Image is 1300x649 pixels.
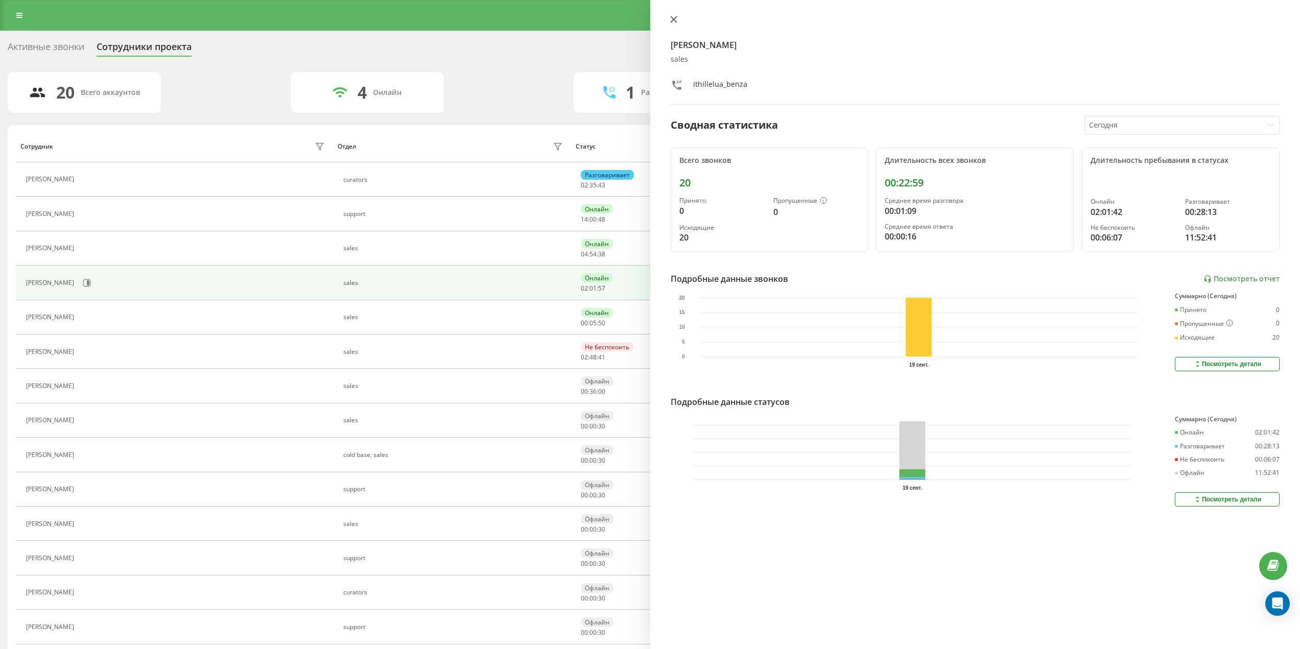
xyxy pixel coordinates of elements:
div: Онлайн [581,308,613,318]
span: 00 [581,559,588,568]
div: 11:52:41 [1185,231,1271,244]
button: Посмотреть детали [1175,492,1280,507]
div: [PERSON_NAME] [26,314,77,321]
div: [PERSON_NAME] [26,417,77,424]
div: : : [581,629,605,636]
span: 02 [581,284,588,293]
div: : : [581,216,605,223]
div: : : [581,354,605,361]
div: Посмотреть детали [1193,360,1261,368]
div: 20 [1272,334,1280,341]
span: 00 [581,594,588,603]
div: Статус [576,143,596,150]
span: 02 [581,181,588,189]
div: Исходящие [1175,334,1215,341]
div: Исходящие [679,224,765,231]
div: curators [343,589,565,596]
a: Посмотреть отчет [1203,275,1280,283]
span: 02 [581,353,588,362]
button: Посмотреть детали [1175,357,1280,371]
div: sales [343,382,565,390]
span: 05 [589,319,597,327]
span: 41 [598,353,605,362]
span: 48 [598,215,605,224]
div: 00:00:16 [885,230,1065,243]
div: Онлайн [1175,429,1204,436]
div: sales [343,314,565,321]
span: 00 [589,594,597,603]
div: [PERSON_NAME] [26,555,77,562]
text: 20 [679,295,685,301]
div: Онлайн [581,204,613,214]
div: Посмотреть детали [1193,495,1261,503]
div: Среднее время ответа [885,223,1065,230]
span: 38 [598,250,605,258]
div: Длительность пребывания в статусах [1091,156,1271,165]
div: 1 [626,83,635,102]
div: Офлайн [581,617,613,627]
div: cold base, sales [343,451,565,459]
span: 00 [581,319,588,327]
div: ithillelua_benza [693,79,747,94]
text: 19 сент. [909,362,928,368]
div: : : [581,560,605,567]
div: Пропущенные [773,197,859,205]
div: Отдел [338,143,356,150]
div: 20 [679,231,765,244]
div: [PERSON_NAME] [26,486,77,493]
div: [PERSON_NAME] [26,623,77,631]
div: 0 [1276,306,1280,314]
div: support [343,486,565,493]
div: Онлайн [581,273,613,283]
div: Офлайн [1175,469,1204,476]
span: 57 [598,284,605,293]
span: 00 [581,628,588,637]
div: : : [581,251,605,258]
div: Офлайн [581,411,613,421]
div: Длительность всех звонков [885,156,1065,165]
div: Подробные данные статусов [671,396,790,408]
div: Онлайн [373,88,401,97]
div: [PERSON_NAME] [26,589,77,596]
span: 00 [581,387,588,396]
div: : : [581,492,605,499]
span: 30 [598,525,605,534]
div: Офлайн [581,583,613,593]
div: sales [343,348,565,355]
div: : : [581,182,605,189]
div: : : [581,285,605,292]
div: Всего звонков [679,156,860,165]
span: 00 [581,491,588,499]
div: 0 [1276,320,1280,328]
div: Разговаривает [581,170,634,180]
span: 30 [598,491,605,499]
div: Пропущенные [1175,320,1233,328]
div: support [343,555,565,562]
div: Сводная статистика [671,117,778,133]
span: 00 [589,628,597,637]
div: Разговаривает [1175,443,1225,450]
div: 00:22:59 [885,177,1065,189]
div: support [343,210,565,218]
div: Офлайн [581,445,613,455]
text: 19 сент. [903,485,922,491]
div: : : [581,320,605,327]
div: Офлайн [581,480,613,490]
div: 02:01:42 [1091,206,1176,218]
span: 54 [589,250,597,258]
div: 20 [56,83,75,102]
div: curators [343,176,565,183]
span: 14 [581,215,588,224]
text: 0 [681,354,684,359]
div: [PERSON_NAME] [26,520,77,527]
div: : : [581,388,605,395]
div: Активные звонки [8,41,84,57]
span: 35 [589,181,597,189]
div: 00:28:13 [1185,206,1271,218]
div: Разговаривает [1185,198,1271,205]
div: : : [581,526,605,533]
span: 01 [589,284,597,293]
div: : : [581,595,605,602]
div: 00:01:09 [885,205,1065,217]
text: 15 [679,310,685,316]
